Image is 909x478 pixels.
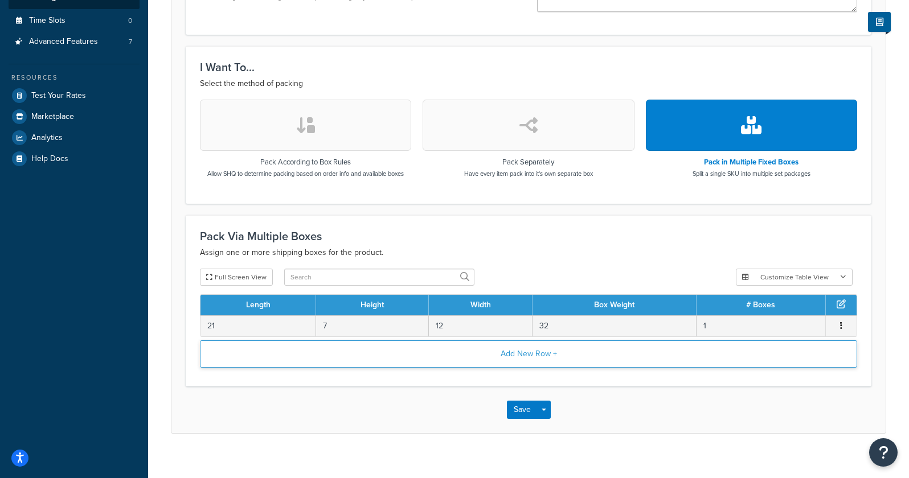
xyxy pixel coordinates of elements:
span: Help Docs [31,154,68,164]
button: Save [507,401,538,419]
li: Time Slots [9,10,140,31]
a: Time Slots0 [9,10,140,31]
button: Full Screen View [200,269,273,286]
th: # Boxes [697,295,826,315]
span: Advanced Features [29,37,98,47]
p: Assign one or more shipping boxes for the product. [200,246,857,259]
input: Search [284,269,474,286]
div: Resources [9,73,140,83]
td: 7 [316,315,428,336]
th: Height [316,295,428,315]
h3: Pack According to Box Rules [207,158,404,166]
a: Help Docs [9,149,140,169]
a: Analytics [9,127,140,148]
span: 0 [128,16,132,26]
a: Advanced Features7 [9,31,140,52]
td: 12 [429,315,533,336]
h3: I Want To... [200,61,857,73]
th: Box Weight [533,295,696,315]
h3: Pack Via Multiple Boxes [200,230,857,242]
span: Marketplace [31,112,74,122]
button: Customize Table View [736,269,853,286]
td: 32 [533,315,696,336]
button: Open Resource Center [869,438,898,467]
h3: Pack Separately [464,158,593,166]
span: Time Slots [29,16,65,26]
li: Advanced Features [9,31,140,52]
p: Select the method of packing [200,77,857,90]
span: 7 [129,37,132,47]
th: Width [429,295,533,315]
th: Length [200,295,316,315]
td: 1 [697,315,826,336]
span: Test Your Rates [31,91,86,101]
a: Marketplace [9,106,140,127]
p: Split a single SKU into multiple set packages [693,169,810,178]
span: Analytics [31,133,63,143]
h3: Pack in Multiple Fixed Boxes [693,158,810,166]
p: Allow SHQ to determine packing based on order info and available boxes [207,169,404,178]
button: Show Help Docs [868,12,891,32]
a: Test Your Rates [9,85,140,106]
button: Add New Row + [200,340,857,368]
p: Have every item pack into it's own separate box [464,169,593,178]
td: 21 [200,315,316,336]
